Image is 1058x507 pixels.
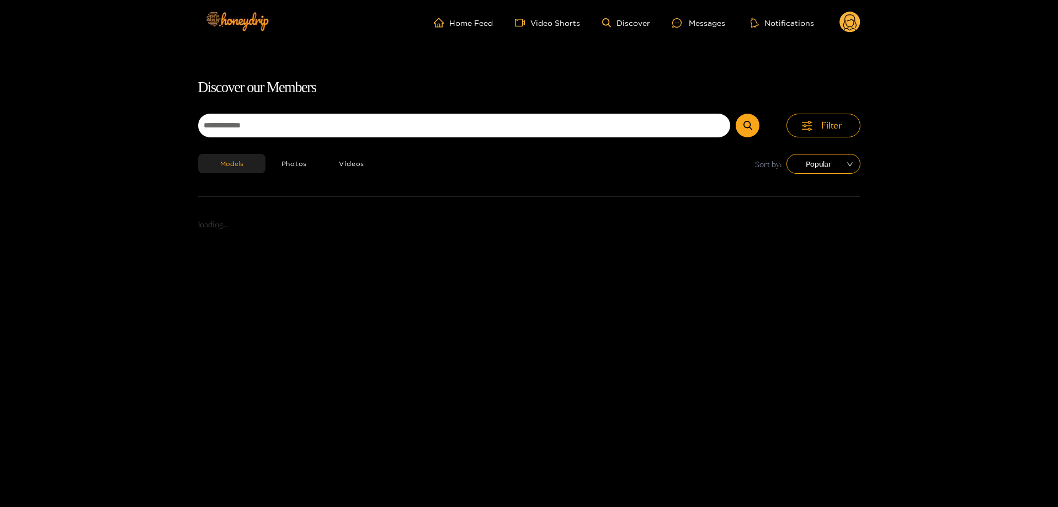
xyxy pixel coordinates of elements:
[755,158,782,170] span: Sort by:
[198,218,860,231] p: loading...
[198,154,265,173] button: Models
[515,18,530,28] span: video-camera
[434,18,493,28] a: Home Feed
[515,18,580,28] a: Video Shorts
[747,17,817,28] button: Notifications
[265,154,323,173] button: Photos
[198,76,860,99] h1: Discover our Members
[602,18,650,28] a: Discover
[434,18,449,28] span: home
[736,114,759,137] button: Submit Search
[672,17,725,29] div: Messages
[786,114,860,137] button: Filter
[323,154,380,173] button: Videos
[786,154,860,174] div: sort
[795,156,852,172] span: Popular
[821,119,842,132] span: Filter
